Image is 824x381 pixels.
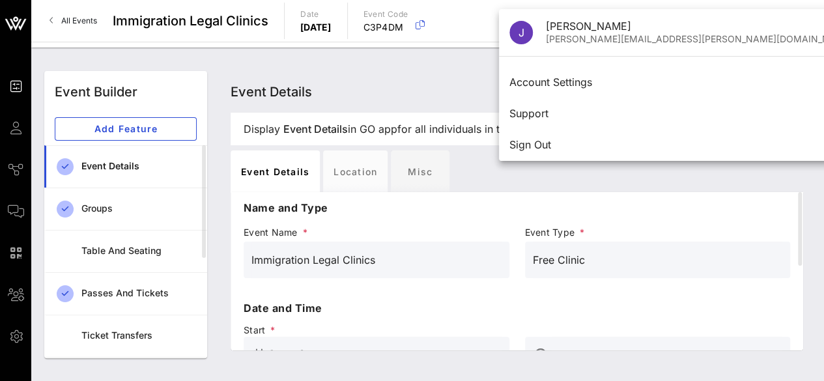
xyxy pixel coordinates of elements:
[519,26,524,39] span: J
[66,123,186,134] span: Add Feature
[44,188,207,230] a: Groups
[231,84,312,100] span: Event Details
[551,345,765,365] input: Start Time
[44,272,207,315] a: Passes and Tickets
[323,150,388,192] div: Location
[231,150,320,192] div: Event Details
[44,315,207,357] a: Ticket Transfers
[244,300,790,316] p: Date and Time
[391,150,449,192] div: Misc
[244,121,543,137] span: Display in GO app
[113,11,268,31] span: Immigration Legal Clinics
[81,203,197,214] div: Groups
[363,8,408,21] p: Event Code
[244,226,509,239] span: Event Name
[253,349,265,362] button: prepend icon
[251,249,502,270] input: Event Name
[300,8,332,21] p: Date
[55,117,197,141] button: Add Feature
[300,21,332,34] p: [DATE]
[363,21,408,34] p: C3P4DM
[81,246,197,257] div: Table and Seating
[533,249,783,270] input: Event Type
[397,121,543,137] span: for all individuals in this event
[81,161,197,172] div: Event Details
[244,200,790,216] p: Name and Type
[81,288,197,299] div: Passes and Tickets
[44,230,207,272] a: Table and Seating
[44,145,207,188] a: Event Details
[61,16,97,25] span: All Events
[244,324,509,337] span: Start
[283,121,348,137] span: Event Details
[270,345,502,365] input: Start Date
[525,226,791,239] span: Event Type
[55,82,137,102] div: Event Builder
[81,330,197,341] div: Ticket Transfers
[42,10,105,31] a: All Events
